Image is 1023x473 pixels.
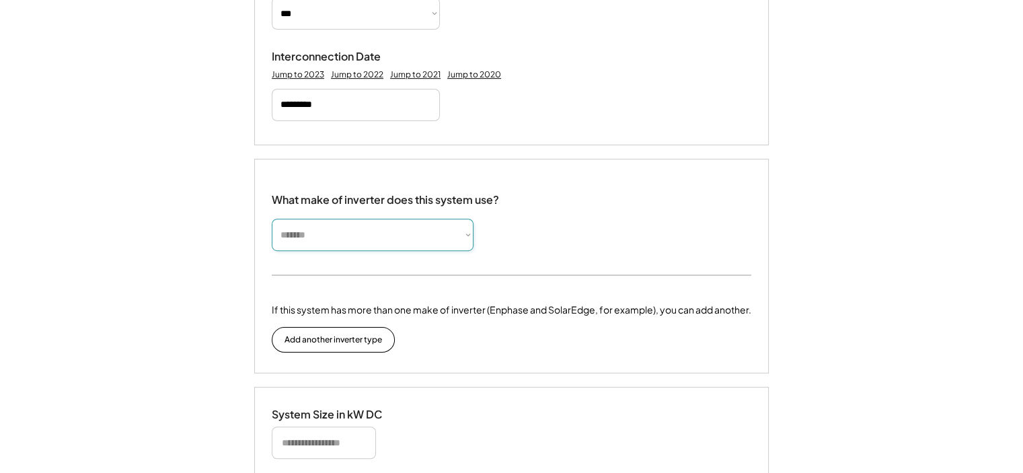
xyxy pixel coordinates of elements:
div: If this system has more than one make of inverter (Enphase and SolarEdge, for example), you can a... [272,303,751,317]
div: Jump to 2020 [447,69,501,80]
div: System Size in kW DC [272,408,406,422]
div: Interconnection Date [272,50,406,64]
div: Jump to 2022 [331,69,383,80]
div: Jump to 2023 [272,69,324,80]
div: Jump to 2021 [390,69,441,80]
div: What make of inverter does this system use? [272,180,499,210]
button: Add another inverter type [272,327,395,353]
